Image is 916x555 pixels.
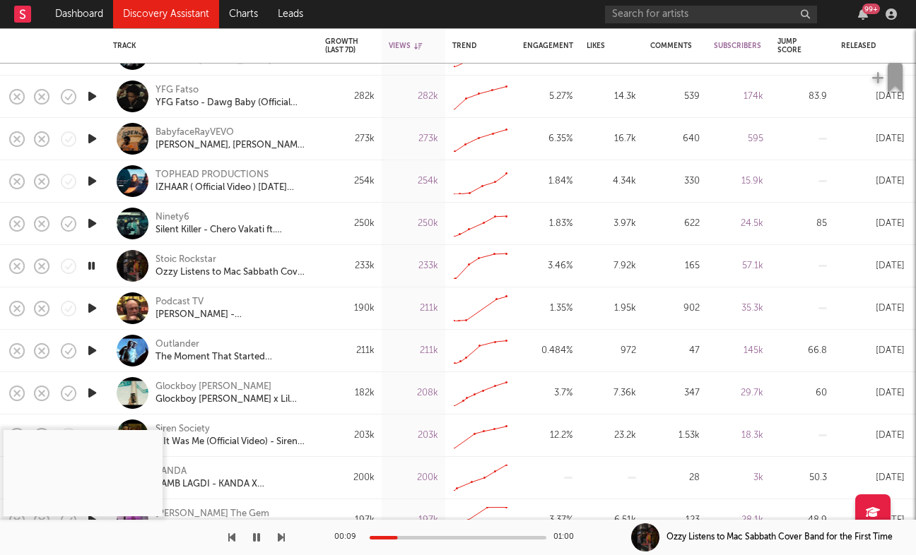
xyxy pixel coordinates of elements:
[714,342,763,359] div: 145k
[650,300,700,317] div: 902
[714,300,763,317] div: 35.3k
[841,385,905,402] div: [DATE]
[155,224,307,237] a: Silent Killer - Chero Vakati ft. Ninety6 (Official Music Video)
[777,512,827,529] div: 48.9
[587,88,636,105] div: 14.3k
[155,296,307,309] div: Podcast TV
[714,258,763,275] div: 57.1k
[714,88,763,105] div: 174k
[325,342,375,359] div: 211k
[325,512,375,529] div: 197k
[155,139,307,152] div: [PERSON_NAME], [PERSON_NAME] - Wavy Crete (Official Video)
[155,309,307,321] div: [PERSON_NAME] - [PERSON_NAME] Was One Of [PERSON_NAME] Most Loyal Clients
[155,423,307,448] a: Siren SocietyIf It Was Me (Official Video) - Siren Society
[155,97,307,109] a: YFG Fatso - Dawg Baby (Official Music Video) [Shot by ‪@Rxllo]
[587,258,636,275] div: 7.92k
[587,173,636,190] div: 4.34k
[587,300,636,317] div: 1.95k
[714,173,763,190] div: 15.9k
[389,385,438,402] div: 208k
[650,427,700,444] div: 1.53k
[523,342,572,359] div: 0.484 %
[155,478,307,491] a: BAMB LAGDI - KANDA X [PERSON_NAME] (OFFICIAL MUSIC VIDEO)
[587,427,636,444] div: 23.2k
[777,342,827,359] div: 66.8
[587,215,636,232] div: 3.97k
[714,215,763,232] div: 24.5k
[650,258,700,275] div: 165
[714,470,763,487] div: 3k
[714,385,763,402] div: 29.7k
[155,253,307,266] div: Stoic Rockstar
[523,173,572,190] div: 1.84 %
[155,296,307,321] a: Podcast TV[PERSON_NAME] - [PERSON_NAME] Was One Of [PERSON_NAME] Most Loyal Clients
[841,512,905,529] div: [DATE]
[667,531,893,544] div: Ozzy Listens to Mac Sabbath Cover Band for the First Time
[389,427,438,444] div: 203k
[523,512,572,529] div: 3.37 %
[650,173,700,190] div: 330
[841,88,905,105] div: [DATE]
[841,342,905,359] div: [DATE]
[113,42,304,50] div: Track
[155,211,189,224] a: Ninety6
[858,8,868,20] button: 99+
[650,88,700,105] div: 539
[325,173,375,190] div: 254k
[841,131,905,148] div: [DATE]
[155,266,307,279] div: Ozzy Listens to Mac Sabbath Cover Band for the First Time
[155,351,307,364] a: The Moment That Started Everything | Outlander
[4,430,163,516] iframe: Ozzy Listens to Mac Sabbath Cover Band for the First Time
[523,300,572,317] div: 1.35 %
[155,169,307,194] a: TOPHEAD PRODUCTIONSIZHAAR ( Official Video ) [DATE][PERSON_NAME] | Krood X | Latest Punjabi Song ...
[389,173,438,190] div: 254k
[650,512,700,529] div: 123
[155,253,307,279] a: Stoic RockstarOzzy Listens to Mac Sabbath Cover Band for the First Time
[334,529,363,546] div: 00:09
[841,42,883,50] div: Released
[587,512,636,529] div: 6.51k
[389,88,438,105] div: 282k
[650,215,700,232] div: 622
[523,258,572,275] div: 3.46 %
[650,131,700,148] div: 640
[155,126,307,139] div: BabyfaceRayVEVO
[155,393,307,406] a: Glockboy [PERSON_NAME] x Lil Noonie x Glockboy Stank - Free Blow (Official Music Video) Shot By @...
[714,427,763,444] div: 18.3k
[389,258,438,275] div: 233k
[452,42,502,50] div: Trend
[587,42,615,50] div: Likes
[389,512,438,529] div: 197k
[841,215,905,232] div: [DATE]
[325,215,375,232] div: 250k
[389,131,438,148] div: 273k
[862,4,880,14] div: 99 +
[523,88,572,105] div: 5.27 %
[841,173,905,190] div: [DATE]
[155,465,187,478] a: KANDA
[325,131,375,148] div: 273k
[325,385,375,402] div: 182k
[587,131,636,148] div: 16.7k
[155,381,271,393] a: Glockboy [PERSON_NAME]
[155,169,307,181] div: TOPHEAD PRODUCTIONS
[841,470,905,487] div: [DATE]
[777,88,827,105] div: 83.9
[841,258,905,275] div: [DATE]
[155,423,307,436] div: Siren Society
[155,508,269,520] div: [PERSON_NAME] The Gem
[389,215,438,232] div: 250k
[155,338,199,351] div: Outlander
[325,88,375,105] div: 282k
[523,131,572,148] div: 6.35 %
[523,42,573,50] div: Engagement
[325,300,375,317] div: 190k
[155,84,199,97] a: YFG Fatso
